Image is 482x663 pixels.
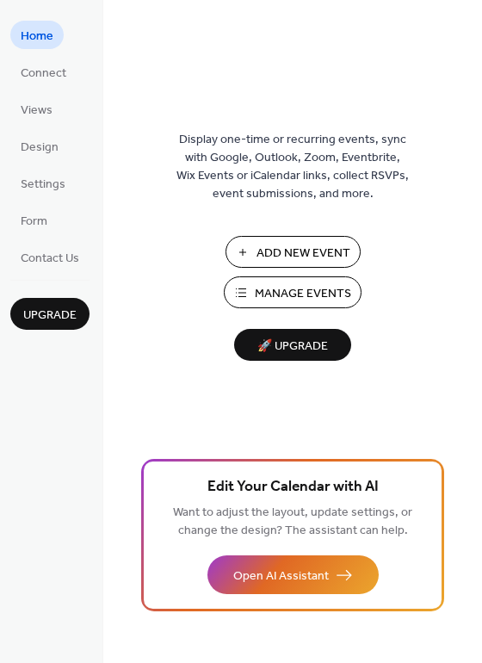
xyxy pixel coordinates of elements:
[10,58,77,86] a: Connect
[21,250,79,268] span: Contact Us
[173,501,412,542] span: Want to adjust the layout, update settings, or change the design? The assistant can help.
[256,245,350,263] span: Add New Event
[233,567,329,586] span: Open AI Assistant
[10,169,76,197] a: Settings
[21,102,53,120] span: Views
[224,276,361,308] button: Manage Events
[10,206,58,234] a: Form
[21,65,66,83] span: Connect
[10,21,64,49] a: Home
[207,475,379,499] span: Edit Your Calendar with AI
[10,243,90,271] a: Contact Us
[21,28,53,46] span: Home
[10,132,69,160] a: Design
[23,307,77,325] span: Upgrade
[255,285,351,303] span: Manage Events
[207,555,379,594] button: Open AI Assistant
[21,213,47,231] span: Form
[176,131,409,203] span: Display one-time or recurring events, sync with Google, Outlook, Zoom, Eventbrite, Wix Events or ...
[21,139,59,157] span: Design
[21,176,65,194] span: Settings
[244,335,341,358] span: 🚀 Upgrade
[10,95,63,123] a: Views
[226,236,361,268] button: Add New Event
[10,298,90,330] button: Upgrade
[234,329,351,361] button: 🚀 Upgrade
